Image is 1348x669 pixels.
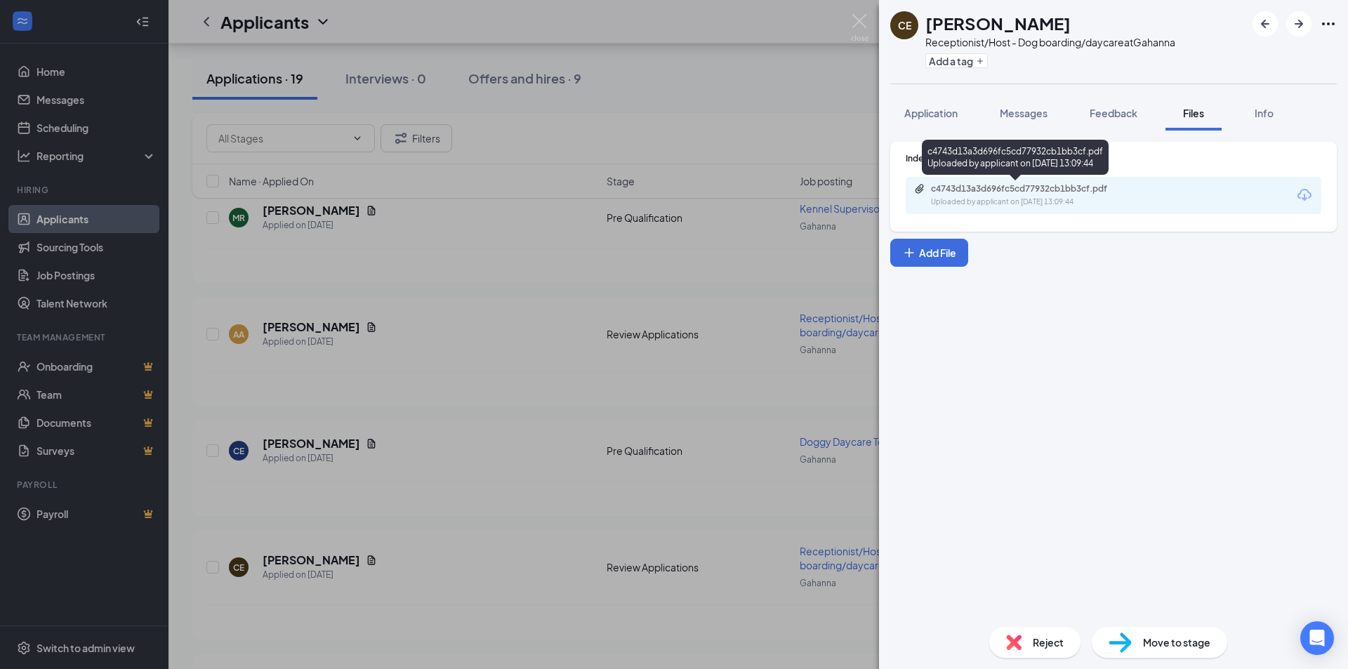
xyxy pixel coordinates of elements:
[925,35,1175,49] div: Receptionist/Host - Dog boarding/daycare at Gahanna
[931,183,1128,194] div: c4743d13a3d696fc5cd77932cb1bb3cf.pdf
[925,11,1071,35] h1: [PERSON_NAME]
[925,53,988,68] button: PlusAdd a tag
[922,140,1109,175] div: c4743d13a3d696fc5cd77932cb1bb3cf.pdf Uploaded by applicant on [DATE] 13:09:44
[1290,15,1307,32] svg: ArrowRight
[914,183,925,194] svg: Paperclip
[1033,635,1064,650] span: Reject
[1257,15,1274,32] svg: ArrowLeftNew
[976,57,984,65] svg: Plus
[1320,15,1337,32] svg: Ellipses
[898,18,911,32] div: CE
[1000,107,1048,119] span: Messages
[906,152,1321,164] div: Indeed Resume
[904,107,958,119] span: Application
[1143,635,1210,650] span: Move to stage
[1255,107,1274,119] span: Info
[1300,621,1334,655] div: Open Intercom Messenger
[914,183,1142,208] a: Paperclipc4743d13a3d696fc5cd77932cb1bb3cf.pdfUploaded by applicant on [DATE] 13:09:44
[890,239,968,267] button: Add FilePlus
[1286,11,1311,37] button: ArrowRight
[1296,187,1313,204] svg: Download
[1253,11,1278,37] button: ArrowLeftNew
[931,197,1142,208] div: Uploaded by applicant on [DATE] 13:09:44
[902,246,916,260] svg: Plus
[1183,107,1204,119] span: Files
[1090,107,1137,119] span: Feedback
